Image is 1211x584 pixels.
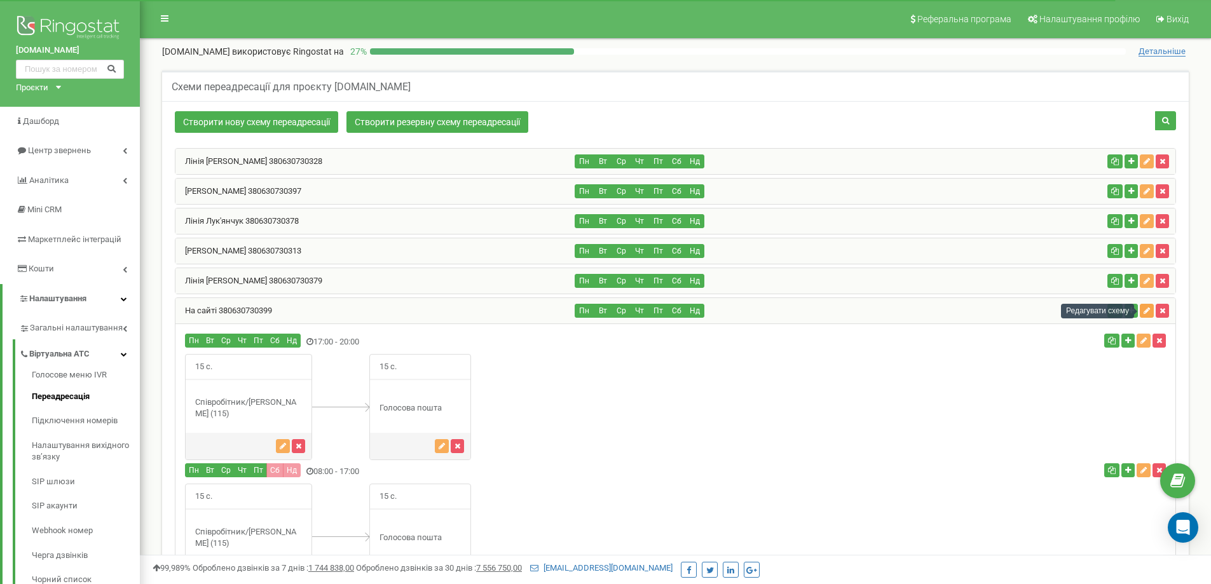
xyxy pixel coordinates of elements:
[3,284,140,314] a: Налаштування
[476,563,522,573] u: 7 556 750,00
[27,205,62,214] span: Mini CRM
[346,111,528,133] a: Створити резервну схему переадресації
[32,433,140,470] a: Налаштування вихідного зв’язку
[685,244,704,258] button: Нд
[1039,14,1140,24] span: Налаштування профілю
[593,304,612,318] button: Вт
[1139,46,1186,57] span: Детальніше
[667,274,686,288] button: Сб
[1155,111,1176,130] button: Пошук схеми переадресації
[612,274,631,288] button: Ср
[370,355,406,379] span: 15 с.
[19,313,140,339] a: Загальні налаштування
[32,369,140,384] a: Голосове меню IVR
[202,334,218,348] button: Вт
[630,274,649,288] button: Чт
[32,543,140,568] a: Черга дзвінків
[575,154,594,168] button: Пн
[648,304,667,318] button: Пт
[29,175,69,185] span: Аналiтика
[175,334,842,351] div: 17:00 - 20:00
[685,154,704,168] button: Нд
[175,111,338,133] a: Створити нову схему переадресації
[630,244,649,258] button: Чт
[16,13,124,44] img: Ringostat logo
[344,45,370,58] p: 27 %
[16,82,48,94] div: Проєкти
[32,384,140,409] a: Переадресація
[648,214,667,228] button: Пт
[575,244,594,258] button: Пн
[685,304,704,318] button: Нд
[630,154,649,168] button: Чт
[630,214,649,228] button: Чт
[685,214,704,228] button: Нд
[1167,14,1189,24] span: Вихід
[667,154,686,168] button: Сб
[667,304,686,318] button: Сб
[612,154,631,168] button: Ср
[217,334,235,348] button: Ср
[648,244,667,258] button: Пт
[593,214,612,228] button: Вт
[250,334,267,348] button: Пт
[16,60,124,79] input: Пошук за номером
[186,397,311,420] div: Співробітник/[PERSON_NAME] (115)
[530,563,673,573] a: [EMAIL_ADDRESS][DOMAIN_NAME]
[630,184,649,198] button: Чт
[630,304,649,318] button: Чт
[685,184,704,198] button: Нд
[32,519,140,543] a: Webhook номер
[28,234,121,244] span: Маркетплейс інтеграцій
[648,274,667,288] button: Пт
[593,154,612,168] button: Вт
[667,184,686,198] button: Сб
[593,244,612,258] button: Вт
[217,463,235,477] button: Ср
[32,494,140,519] a: SIP акаунти
[153,563,191,573] span: 99,989%
[16,44,124,57] a: [DOMAIN_NAME]
[648,154,667,168] button: Пт
[232,46,344,57] span: використовує Ringostat на
[234,334,250,348] button: Чт
[175,186,301,196] a: [PERSON_NAME] 380630730397
[370,532,470,544] div: Голосова пошта
[648,184,667,198] button: Пт
[175,246,301,255] a: [PERSON_NAME] 380630730313
[356,563,522,573] span: Оброблено дзвінків за 30 днів :
[266,334,284,348] button: Сб
[202,463,218,477] button: Вт
[575,184,594,198] button: Пн
[283,463,301,477] button: Нд
[29,348,90,360] span: Віртуальна АТС
[234,463,250,477] button: Чт
[575,274,594,288] button: Пн
[32,470,140,494] a: SIP шлюзи
[175,463,842,480] div: 08:00 - 17:00
[370,484,406,509] span: 15 с.
[685,274,704,288] button: Нд
[175,276,322,285] a: Лінія [PERSON_NAME] 380630730379
[175,216,299,226] a: Лінія Лук'янчук 380630730378
[28,146,91,155] span: Центр звернень
[250,463,267,477] button: Пт
[23,116,59,126] span: Дашборд
[185,334,203,348] button: Пн
[1168,512,1198,543] div: Open Intercom Messenger
[593,184,612,198] button: Вт
[266,463,284,477] button: Сб
[29,264,54,273] span: Кошти
[308,563,354,573] u: 1 744 838,00
[193,563,354,573] span: Оброблено дзвінків за 7 днів :
[593,274,612,288] button: Вт
[19,339,140,365] a: Віртуальна АТС
[186,484,222,509] span: 15 с.
[370,402,470,414] div: Голосова пошта
[29,294,86,303] span: Налаштування
[1061,304,1134,318] div: Редагувати схему
[575,214,594,228] button: Пн
[175,156,322,166] a: Лінія [PERSON_NAME] 380630730328
[32,409,140,433] a: Підключення номерів
[162,45,344,58] p: [DOMAIN_NAME]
